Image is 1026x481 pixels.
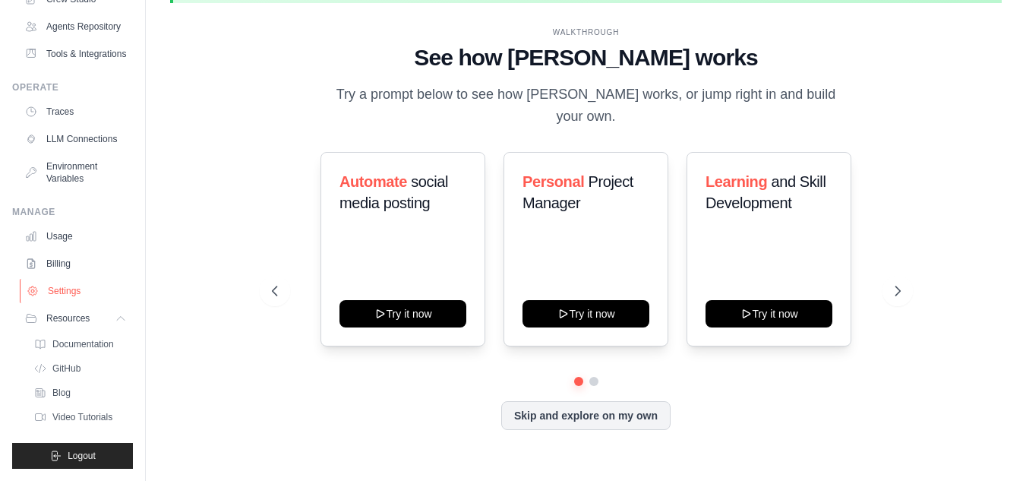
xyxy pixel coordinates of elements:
[27,407,133,428] a: Video Tutorials
[18,252,133,276] a: Billing
[27,334,133,355] a: Documentation
[18,42,133,66] a: Tools & Integrations
[706,300,832,328] button: Try it now
[52,338,114,350] span: Documentation
[18,127,133,151] a: LLM Connections
[18,224,133,248] a: Usage
[339,173,448,211] span: social media posting
[272,27,901,38] div: WALKTHROUGH
[52,411,112,423] span: Video Tutorials
[18,14,133,39] a: Agents Repository
[522,300,649,328] button: Try it now
[18,306,133,331] button: Resources
[68,450,96,462] span: Logout
[339,300,466,328] button: Try it now
[522,173,584,190] span: Personal
[272,44,901,71] h1: See how [PERSON_NAME] works
[12,206,133,218] div: Manage
[12,443,133,469] button: Logout
[522,173,633,211] span: Project Manager
[706,173,767,190] span: Learning
[20,279,134,303] a: Settings
[27,358,133,379] a: GitHub
[27,382,133,403] a: Blog
[339,173,407,190] span: Automate
[331,84,841,128] p: Try a prompt below to see how [PERSON_NAME] works, or jump right in and build your own.
[501,401,671,430] button: Skip and explore on my own
[52,362,81,375] span: GitHub
[12,81,133,93] div: Operate
[52,387,71,399] span: Blog
[46,312,90,324] span: Resources
[18,100,133,124] a: Traces
[18,154,133,191] a: Environment Variables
